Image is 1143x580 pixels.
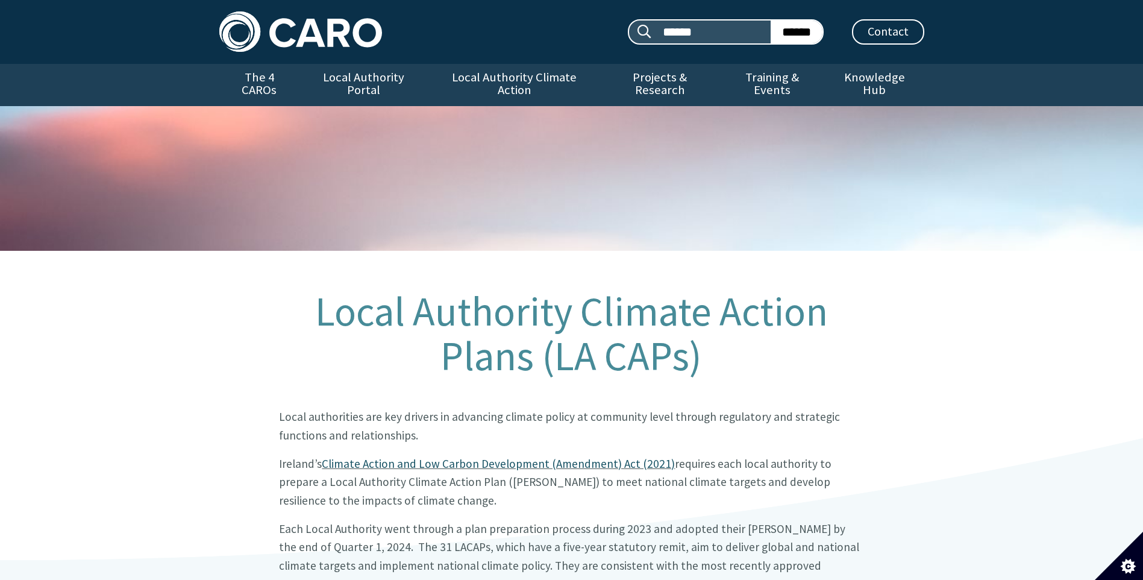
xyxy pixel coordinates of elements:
[219,11,382,52] img: Caro logo
[600,64,719,106] a: Projects & Research
[322,456,675,470] a: Climate Action and Low Carbon Development (Amendment) Act (2021)
[279,409,840,443] big: Local authorities are key drivers in advancing climate policy at community level through regulato...
[299,64,428,106] a: Local Authority Portal
[1095,532,1143,580] button: Set cookie preferences
[825,64,924,106] a: Knowledge Hub
[428,64,600,106] a: Local Authority Climate Action
[279,289,863,379] h1: Local Authority Climate Action Plans (LA CAPs)
[719,64,825,106] a: Training & Events
[219,64,299,106] a: The 4 CAROs
[852,19,924,45] a: Contact
[279,456,831,507] big: Ireland’s requires each local authority to prepare a Local Authority Climate Action Plan ([PERSON...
